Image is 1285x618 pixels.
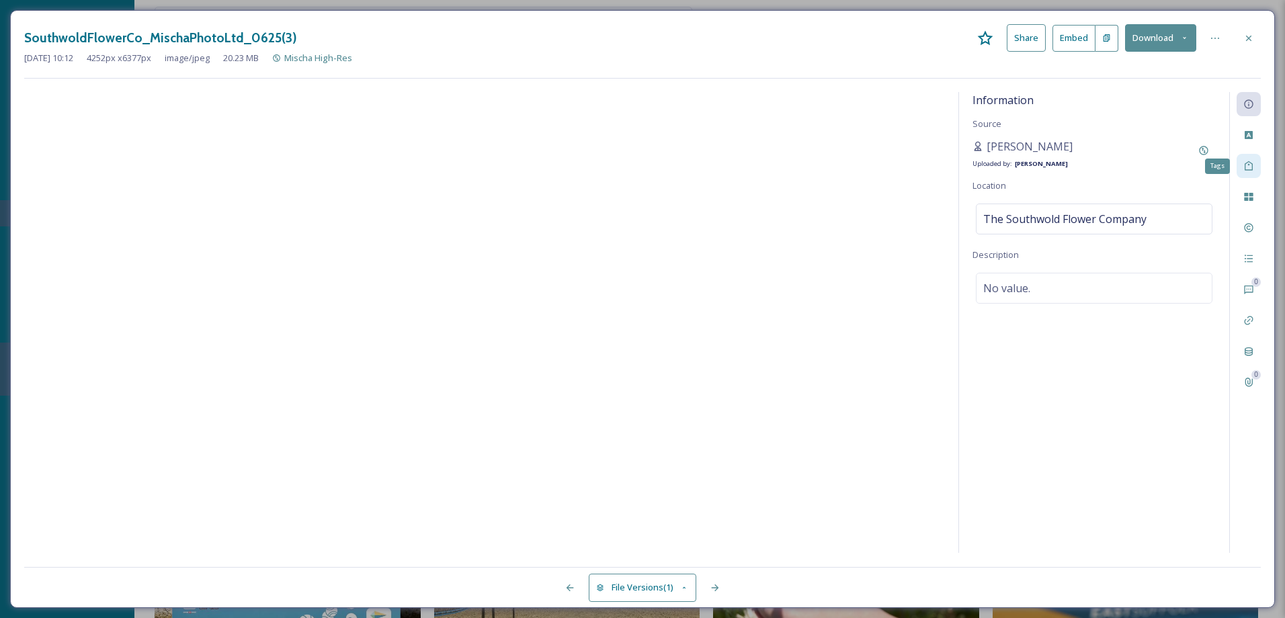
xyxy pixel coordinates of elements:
span: The Southwold Flower Company [983,211,1147,227]
button: File Versions(1) [589,574,696,601]
button: Share [1007,24,1046,52]
button: Download [1125,24,1196,52]
strong: [PERSON_NAME] [1015,159,1068,168]
span: 20.23 MB [223,52,259,64]
div: 0 [1251,370,1261,380]
span: Description [972,249,1019,261]
img: ESC_place%20branding_0625_L1160025_high%20res.jpg [24,93,945,554]
span: Information [972,93,1034,107]
span: Source [972,118,1001,130]
span: 4252 px x 6377 px [87,52,151,64]
span: image/jpeg [165,52,210,64]
div: 0 [1251,277,1261,287]
button: Embed [1052,25,1095,52]
span: No value. [983,280,1030,296]
span: Location [972,179,1006,191]
span: [PERSON_NAME] [987,138,1073,154]
span: Uploaded by: [972,159,1012,168]
div: Tags [1205,159,1230,173]
span: Mischa High-Res [284,52,352,64]
span: [DATE] 10:12 [24,52,73,64]
h3: SouthwoldFlowerCo_MischaPhotoLtd_0625(3) [24,28,297,48]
